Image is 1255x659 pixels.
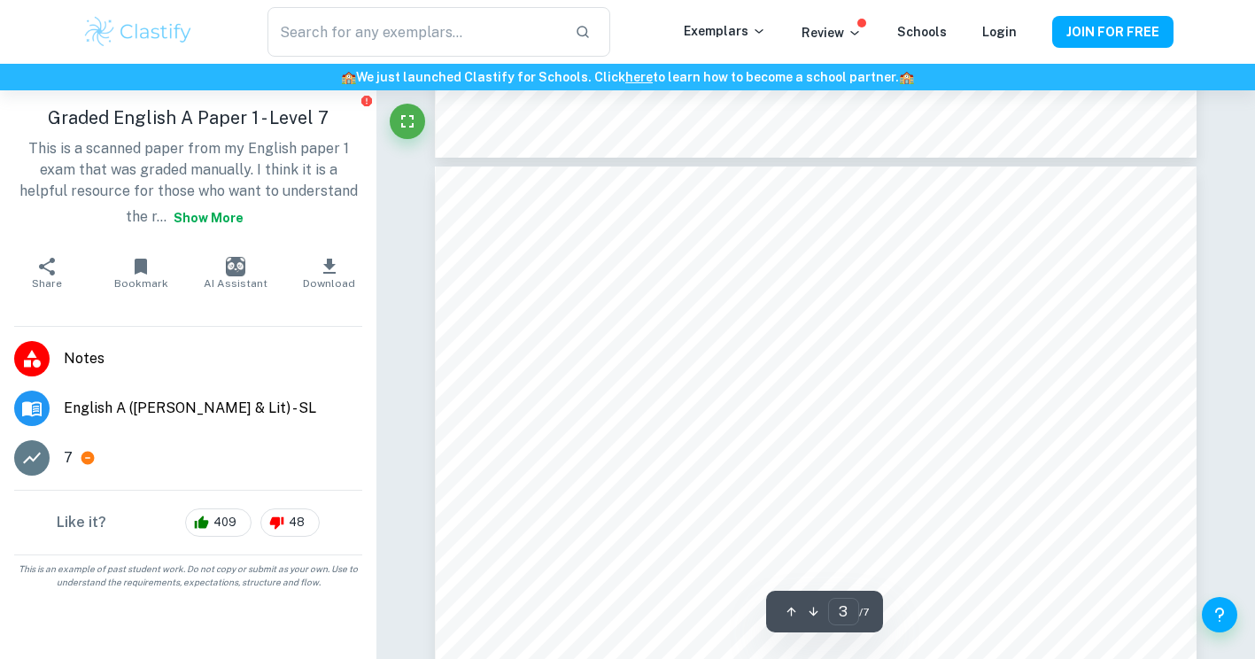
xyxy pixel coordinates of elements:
[684,21,766,41] p: Exemplars
[283,248,376,298] button: Download
[185,508,252,537] div: 409
[32,277,62,290] span: Share
[303,277,355,290] span: Download
[267,7,560,57] input: Search for any exemplars...
[14,105,362,131] h1: Graded English A Paper 1 - Level 7
[360,94,373,107] button: Report issue
[625,70,653,84] a: here
[94,248,188,298] button: Bookmark
[279,514,314,531] span: 48
[14,138,362,234] p: This is a scanned paper from my English paper 1 exam that was graded manually. I think it is a he...
[64,398,362,419] span: English A ([PERSON_NAME] & Lit) - SL
[1052,16,1174,48] button: JOIN FOR FREE
[4,67,1251,87] h6: We just launched Clastify for Schools. Click to learn how to become a school partner.
[204,277,267,290] span: AI Assistant
[114,277,168,290] span: Bookmark
[390,104,425,139] button: Fullscreen
[899,70,914,84] span: 🏫
[204,514,246,531] span: 409
[1202,597,1237,632] button: Help and Feedback
[82,14,195,50] img: Clastify logo
[189,248,283,298] button: AI Assistant
[982,25,1017,39] a: Login
[167,202,251,234] button: Show more
[64,447,73,469] p: 7
[802,23,862,43] p: Review
[859,604,869,620] span: / 7
[260,508,320,537] div: 48
[64,348,362,369] span: Notes
[7,562,369,589] span: This is an example of past student work. Do not copy or submit as your own. Use to understand the...
[341,70,356,84] span: 🏫
[226,257,245,276] img: AI Assistant
[57,512,106,533] h6: Like it?
[897,25,947,39] a: Schools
